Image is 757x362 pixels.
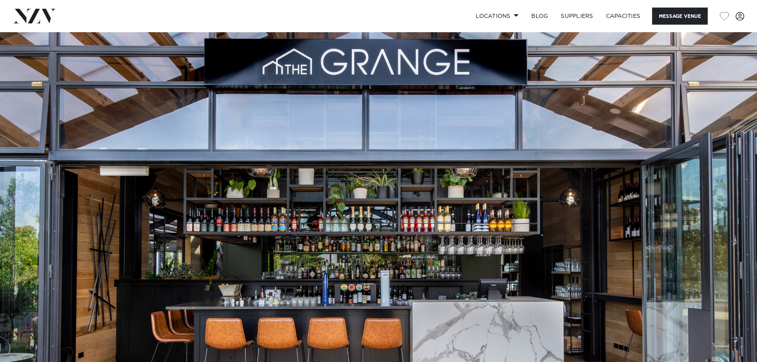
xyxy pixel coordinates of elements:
img: nzv-logo.png [13,9,56,23]
a: Capacities [600,8,647,25]
button: Message Venue [652,8,708,25]
a: BLOG [525,8,554,25]
a: SUPPLIERS [554,8,599,25]
a: Locations [469,8,525,25]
